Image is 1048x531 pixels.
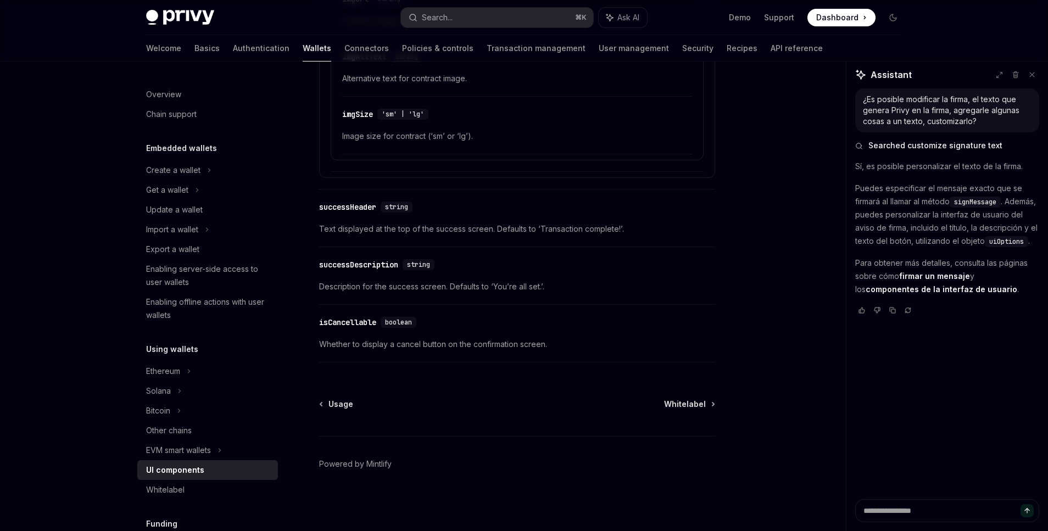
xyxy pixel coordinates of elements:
[146,183,188,197] div: Get a wallet
[816,12,859,23] span: Dashboard
[146,295,271,322] div: Enabling offline actions with user wallets
[137,85,278,104] a: Overview
[319,459,392,469] a: Powered by Mintlify
[233,35,289,62] a: Authentication
[146,365,180,378] div: Ethereum
[319,338,715,351] span: Whether to display a cancel button on the confirmation screen.
[899,271,970,281] a: firmar un mensaje
[342,130,692,143] span: Image size for contract (‘sm’ or ‘lg’).
[575,13,587,22] span: ⌘ K
[727,35,757,62] a: Recipes
[146,384,171,398] div: Solana
[146,444,211,457] div: EVM smart wallets
[617,12,639,23] span: Ask AI
[682,35,713,62] a: Security
[146,404,170,417] div: Bitcoin
[599,8,647,27] button: Ask AI
[146,424,192,437] div: Other chains
[146,343,198,356] h5: Using wallets
[146,262,271,289] div: Enabling server-side access to user wallets
[303,35,331,62] a: Wallets
[146,10,214,25] img: dark logo
[771,35,823,62] a: API reference
[344,35,389,62] a: Connectors
[146,463,204,477] div: UI components
[137,259,278,292] a: Enabling server-side access to user wallets
[855,256,1039,296] p: Para obtener más detalles, consulta las páginas sobre cómo y los .
[989,237,1024,246] span: uiOptions
[884,9,902,26] button: Toggle dark mode
[146,88,181,101] div: Overview
[599,35,669,62] a: User management
[320,399,353,410] a: Usage
[855,140,1039,151] button: Searched customize signature text
[382,110,424,119] span: 'sm' | 'lg'
[729,12,751,23] a: Demo
[871,68,912,81] span: Assistant
[954,198,996,206] span: signMessage
[863,94,1032,127] div: ¿Es posible modificar la firma, el texto que genera Privy en la firma, agregarle algunas cosas a ...
[319,259,398,270] div: successDescription
[1021,504,1034,517] button: Send message
[422,11,453,24] div: Search...
[407,260,430,269] span: string
[868,140,1002,151] span: Searched customize signature text
[487,35,586,62] a: Transaction management
[146,35,181,62] a: Welcome
[401,8,593,27] button: Search...⌘K
[319,280,715,293] span: Description for the success screen. Defaults to ‘You’re all set.’.
[146,223,198,236] div: Import a wallet
[385,203,408,211] span: string
[385,318,412,327] span: boolean
[137,480,278,500] a: Whitelabel
[855,160,1039,173] p: Sí, es posible personalizar el texto de la firma.
[342,72,692,85] span: Alternative text for contract image.
[146,517,177,530] h5: Funding
[319,202,376,213] div: successHeader
[328,399,353,410] span: Usage
[137,292,278,325] a: Enabling offline actions with user wallets
[146,203,203,216] div: Update a wallet
[319,317,376,328] div: isCancellable
[342,109,373,120] div: imgSize
[664,399,714,410] a: Whitelabel
[319,222,715,236] span: Text displayed at the top of the success screen. Defaults to ‘Transaction complete!’.
[764,12,794,23] a: Support
[146,164,200,177] div: Create a wallet
[137,421,278,440] a: Other chains
[807,9,876,26] a: Dashboard
[137,104,278,124] a: Chain support
[194,35,220,62] a: Basics
[146,483,185,496] div: Whitelabel
[146,243,199,256] div: Export a wallet
[137,460,278,480] a: UI components
[137,200,278,220] a: Update a wallet
[855,182,1039,248] p: Puedes especificar el mensaje exacto que se firmará al llamar al método . Además, puedes personal...
[402,35,473,62] a: Policies & controls
[664,399,706,410] span: Whitelabel
[137,239,278,259] a: Export a wallet
[146,108,197,121] div: Chain support
[866,284,1017,294] a: componentes de la interfaz de usuario
[146,142,217,155] h5: Embedded wallets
